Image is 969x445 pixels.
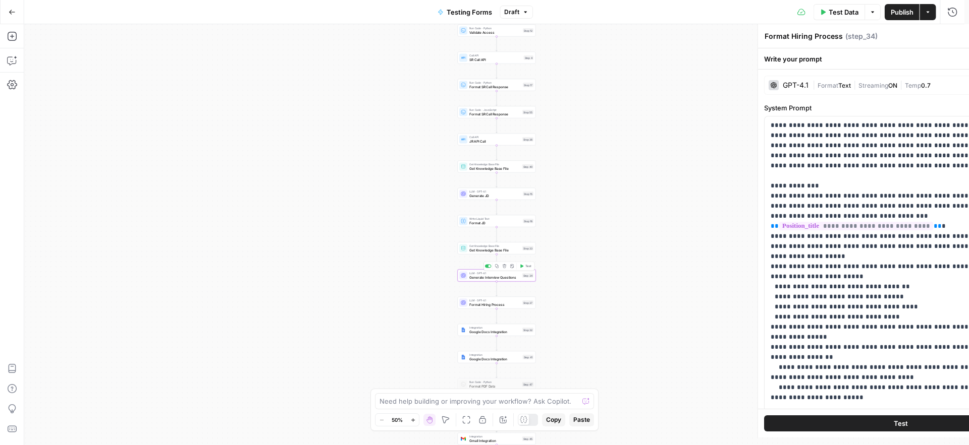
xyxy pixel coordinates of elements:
[469,81,521,85] span: Run Code · Python
[469,326,520,330] span: Integration
[522,328,533,332] div: Step 32
[469,217,521,221] span: Write Liquid Text
[469,166,520,171] span: Get Knowledge Base File
[469,30,521,35] span: Validate Access
[458,351,536,363] div: IntegrationGoogle Docs IntegrationStep 41
[542,413,565,426] button: Copy
[469,84,521,89] span: Format SR Call Response
[783,82,809,89] div: GPT-4.1
[469,271,520,275] span: LLM · GPT-4.1
[469,26,521,30] span: Run Code · Python
[392,416,403,424] span: 50%
[546,415,561,424] span: Copy
[469,434,520,438] span: Integration
[496,336,498,351] g: Edge from step_32 to step_41
[496,309,498,324] g: Edge from step_37 to step_32
[885,4,920,20] button: Publish
[818,82,838,89] span: Format
[458,378,536,391] div: Run Code · PythonFormat PDF DataStep 47
[496,91,498,106] g: Edge from step_17 to step_55
[522,300,533,305] div: Step 37
[469,57,522,62] span: SR Call API
[522,246,533,250] div: Step 33
[523,192,533,196] div: Step 15
[522,137,533,142] div: Step 36
[469,220,521,225] span: Format JD
[891,7,913,17] span: Publish
[458,270,536,282] div: LLM · GPT-4.1Generate Interview QuestionsStep 34Test
[496,64,498,79] g: Edge from step_4 to step_17
[573,415,590,424] span: Paste
[469,111,520,116] span: Format SR Call Response
[469,356,521,361] span: Google Docs Integration
[851,80,858,90] span: |
[469,302,520,307] span: Format Hiring Process
[496,173,498,187] g: Edge from step_40 to step_15
[447,7,492,17] span: Testing Forms
[469,244,520,248] span: Get Knowledge Base File
[518,263,533,270] button: Test
[525,264,531,269] span: Test
[522,164,534,169] div: Step 40
[469,193,521,198] span: Generate JD
[469,384,520,389] span: Format PDF Data
[461,436,466,441] img: gmail%20(1).png
[838,82,851,89] span: Text
[458,324,536,336] div: IntegrationGoogle Docs IntegrationStep 32
[458,25,536,37] div: Run Code · PythonValidate AccessStep 12
[461,328,466,333] img: Instagram%20post%20-%201%201.png
[496,363,498,378] g: Edge from step_41 to step_47
[469,380,520,384] span: Run Code · Python
[469,139,520,144] span: JR API Call
[461,355,466,360] img: Instagram%20post%20-%201%201.png
[496,282,498,296] g: Edge from step_34 to step_37
[458,215,536,227] div: Write Liquid TextFormat JDStep 16
[523,219,533,223] div: Step 16
[496,255,498,269] g: Edge from step_33 to step_34
[813,80,818,90] span: |
[496,200,498,215] g: Edge from step_15 to step_16
[522,382,534,387] div: Step 47
[432,4,498,20] button: Testing Forms
[458,188,536,200] div: LLM · GPT-4.1Generate JDStep 15
[469,329,520,334] span: Google Docs Integration
[458,52,536,64] div: Call APISR Call APIStep 4
[500,6,533,19] button: Draft
[829,7,858,17] span: Test Data
[469,438,520,443] span: Gmail Integration
[496,418,498,432] g: Edge from step_48 to step_45
[496,227,498,242] g: Edge from step_16 to step_33
[905,82,921,89] span: Temp
[469,275,520,280] span: Generate Interview Questions
[458,297,536,309] div: LLM · GPT-4.1Format Hiring ProcessStep 37
[469,247,520,252] span: Get Knowledge Base File
[897,80,905,90] span: |
[458,242,536,255] div: Get Knowledge Base FileGet Knowledge Base FileStep 33
[469,135,520,139] span: Call API
[496,118,498,133] g: Edge from step_55 to step_36
[496,37,498,51] g: Edge from step_12 to step_4
[888,82,897,89] span: ON
[504,8,519,17] span: Draft
[523,355,534,359] div: Step 41
[469,189,521,194] span: LLM · GPT-4.1
[921,82,931,89] span: 0.7
[458,433,536,445] div: IntegrationGmail IntegrationStep 45
[522,273,534,278] div: Step 34
[524,55,534,60] div: Step 4
[469,108,520,112] span: Run Code · JavaScript
[858,82,888,89] span: Streaming
[894,418,908,428] span: Test
[458,134,536,146] div: Call APIJR API CallStep 36
[458,161,536,173] div: Get Knowledge Base FileGet Knowledge Base FileStep 40
[469,162,520,166] span: Get Knowledge Base File
[845,31,878,41] span: ( step_34 )
[569,413,594,426] button: Paste
[522,436,534,441] div: Step 45
[522,110,533,114] div: Step 55
[458,79,536,91] div: Run Code · PythonFormat SR Call ResponseStep 17
[814,4,865,20] button: Test Data
[523,28,533,33] div: Step 12
[469,353,521,357] span: Integration
[458,106,536,118] div: Run Code · JavaScriptFormat SR Call ResponseStep 55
